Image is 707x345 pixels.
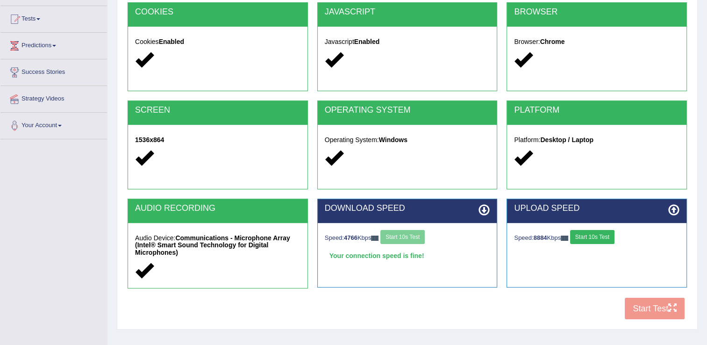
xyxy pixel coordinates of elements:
[325,204,490,213] h2: DOWNLOAD SPEED
[514,230,679,246] div: Speed: Kbps
[325,7,490,17] h2: JAVASCRIPT
[0,6,107,29] a: Tests
[135,106,300,115] h2: SCREEN
[135,234,290,256] strong: Communications - Microphone Array (Intel® Smart Sound Technology for Digital Microphones)
[135,235,300,256] h5: Audio Device:
[344,234,357,241] strong: 4766
[514,137,679,144] h5: Platform:
[514,38,679,45] h5: Browser:
[354,38,379,45] strong: Enabled
[514,7,679,17] h2: BROWSER
[135,7,300,17] h2: COOKIES
[325,38,490,45] h5: Javascript
[135,38,300,45] h5: Cookies
[0,59,107,83] a: Success Stories
[0,33,107,56] a: Predictions
[0,86,107,109] a: Strategy Videos
[135,204,300,213] h2: AUDIO RECORDING
[325,230,490,246] div: Speed: Kbps
[540,136,593,144] strong: Desktop / Laptop
[0,113,107,136] a: Your Account
[514,204,679,213] h2: UPLOAD SPEED
[325,106,490,115] h2: OPERATING SYSTEM
[534,234,547,241] strong: 8884
[514,106,679,115] h2: PLATFORM
[135,136,164,144] strong: 1536x864
[159,38,184,45] strong: Enabled
[379,136,407,144] strong: Windows
[561,236,568,241] img: ajax-loader-fb-connection.gif
[371,236,378,241] img: ajax-loader-fb-connection.gif
[570,230,614,244] button: Start 10s Test
[325,137,490,144] h5: Operating System:
[540,38,565,45] strong: Chrome
[325,249,490,263] div: Your connection speed is fine!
